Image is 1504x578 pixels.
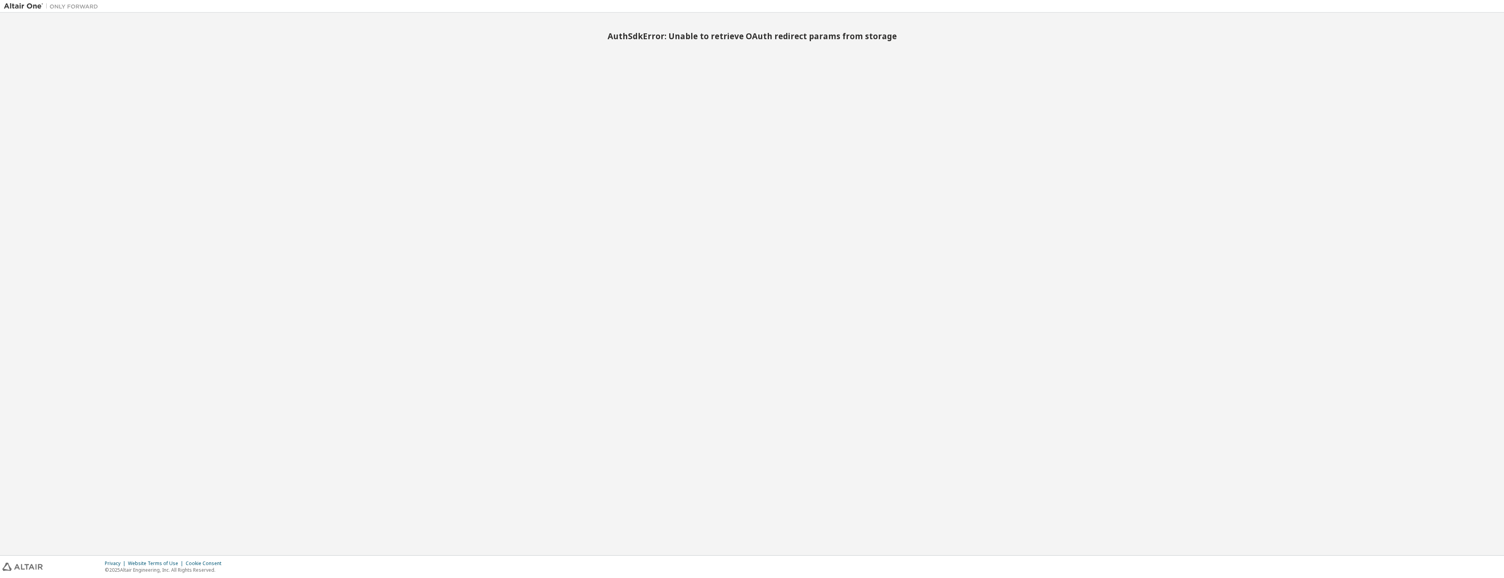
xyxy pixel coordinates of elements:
[128,560,186,567] div: Website Terms of Use
[186,560,226,567] div: Cookie Consent
[4,2,102,10] img: Altair One
[105,567,226,573] p: © 2025 Altair Engineering, Inc. All Rights Reserved.
[2,563,43,571] img: altair_logo.svg
[105,560,128,567] div: Privacy
[4,31,1500,41] h2: AuthSdkError: Unable to retrieve OAuth redirect params from storage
